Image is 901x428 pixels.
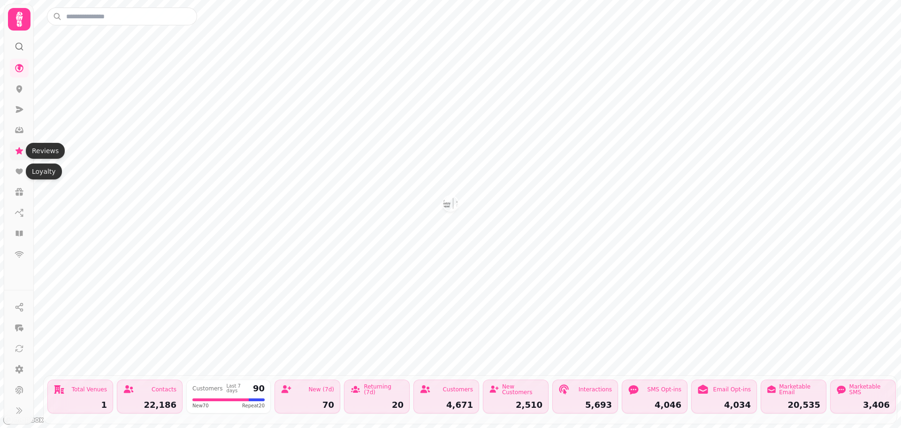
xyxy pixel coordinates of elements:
div: Contacts [152,387,176,392]
div: New Customers [502,384,542,395]
div: Marketable SMS [849,384,890,395]
div: 90 [253,384,265,393]
span: New 70 [192,402,209,409]
div: 1 [53,401,107,409]
div: Map marker [443,196,458,214]
div: Last 7 days [227,384,249,393]
div: Total Venues [72,387,107,392]
div: Email Opt-ins [713,387,751,392]
div: 4,034 [697,401,751,409]
div: New (7d) [308,387,334,392]
div: Customers [443,387,473,392]
div: Reviews [26,143,65,159]
div: 22,186 [123,401,176,409]
div: 3,406 [836,401,890,409]
div: Marketable Email [779,384,820,395]
div: 20,535 [767,401,820,409]
div: 4,046 [628,401,681,409]
div: Returning (7d) [364,384,404,395]
div: 2,510 [489,401,542,409]
div: 5,693 [558,401,612,409]
div: 4,671 [420,401,473,409]
div: 70 [281,401,334,409]
a: Mapbox logo [3,414,44,425]
div: Loyalty [26,163,62,179]
div: Interactions [579,387,612,392]
span: Repeat 20 [242,402,265,409]
div: Customers [192,386,223,391]
div: 20 [350,401,404,409]
button: Lake Country House Hotel and Spa [443,196,458,211]
div: SMS Opt-ins [647,387,681,392]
